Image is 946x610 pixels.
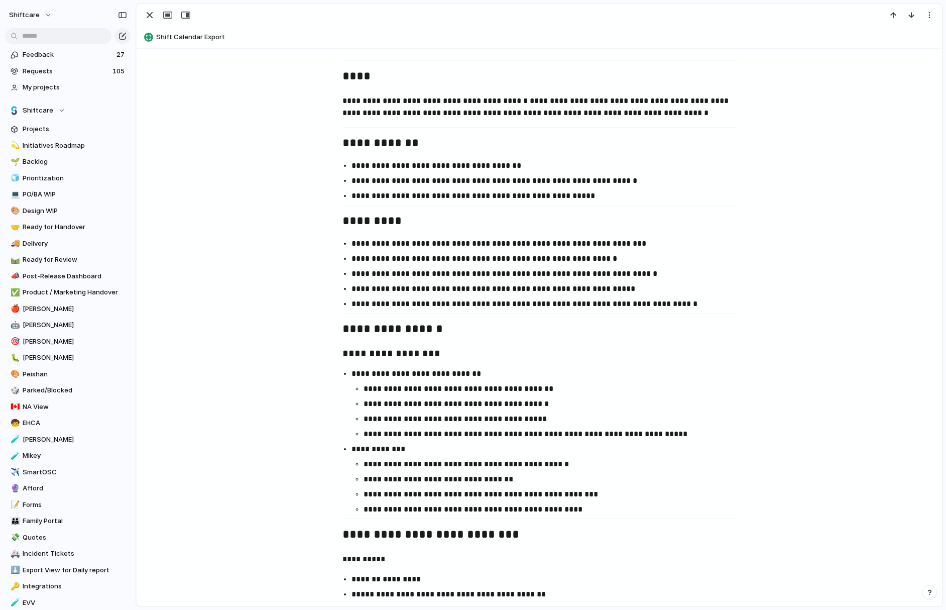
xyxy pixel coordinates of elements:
[9,189,19,199] button: 💻
[11,140,18,151] div: 💫
[23,157,127,167] span: Backlog
[23,402,127,412] span: NA View
[11,270,18,282] div: 📣
[11,564,18,576] div: ⬇️
[11,450,18,462] div: 🧪
[23,66,109,76] span: Requests
[141,29,937,45] button: Shift Calendar Export
[11,172,18,184] div: 🧊
[9,271,19,281] button: 📣
[11,385,18,396] div: 🎲
[9,467,19,477] button: ✈️
[11,499,18,511] div: 📝
[5,416,131,431] a: 🧒EHCA
[11,320,18,331] div: 🤖
[11,401,18,413] div: 🇨🇦
[5,285,131,300] a: ✅Product / Marketing Handover
[11,156,18,168] div: 🌱
[9,173,19,183] button: 🧊
[5,171,131,186] a: 🧊Prioritization
[23,189,127,199] span: PO/BA WIP
[9,402,19,412] button: 🇨🇦
[5,318,131,333] a: 🤖[PERSON_NAME]
[11,238,18,249] div: 🚚
[23,82,127,92] span: My projects
[23,598,127,608] span: EVV
[23,369,127,379] span: Peishan
[5,465,131,480] a: ✈️SmartOSC
[23,320,127,330] span: [PERSON_NAME]
[11,597,18,608] div: 🧪
[5,154,131,169] a: 🌱Backlog
[5,448,131,463] div: 🧪Mikey
[5,47,131,62] a: Feedback27
[9,549,19,559] button: 🚑
[23,533,127,543] span: Quotes
[23,287,127,297] span: Product / Marketing Handover
[112,66,127,76] span: 105
[9,10,40,20] span: shiftcare
[9,320,19,330] button: 🤖
[5,204,131,219] div: 🎨Design WIP
[156,32,937,42] span: Shift Calendar Export
[9,385,19,395] button: 🎲
[5,138,131,153] a: 💫Initiatives Roadmap
[9,369,19,379] button: 🎨
[5,497,131,513] div: 📝Forms
[23,353,127,363] span: [PERSON_NAME]
[9,255,19,265] button: 🛤️
[5,301,131,317] div: 🍎[PERSON_NAME]
[9,533,19,543] button: 💸
[5,383,131,398] a: 🎲Parked/Blocked
[5,399,131,415] a: 🇨🇦NA View
[11,303,18,315] div: 🍎
[23,500,127,510] span: Forms
[5,579,131,594] a: 🔑Integrations
[5,563,131,578] div: ⬇️Export View for Daily report
[11,483,18,494] div: 🔮
[5,187,131,202] div: 💻PO/BA WIP
[9,581,19,591] button: 🔑
[23,581,127,591] span: Integrations
[5,546,131,561] a: 🚑Incident Tickets
[5,252,131,267] a: 🛤️Ready for Review
[9,565,19,575] button: ⬇️
[5,350,131,365] div: 🐛[PERSON_NAME]
[116,50,127,60] span: 27
[5,514,131,529] a: 👪Family Portal
[5,64,131,79] a: Requests105
[23,239,127,249] span: Delivery
[5,236,131,251] a: 🚚Delivery
[23,565,127,575] span: Export View for Daily report
[23,141,127,151] span: Initiatives Roadmap
[9,287,19,297] button: ✅
[11,287,18,298] div: ✅
[5,530,131,545] a: 💸Quotes
[5,432,131,447] a: 🧪[PERSON_NAME]
[23,516,127,526] span: Family Portal
[23,255,127,265] span: Ready for Review
[9,435,19,445] button: 🧪
[11,189,18,200] div: 💻
[23,385,127,395] span: Parked/Blocked
[23,173,127,183] span: Prioritization
[23,124,127,134] span: Projects
[11,205,18,217] div: 🎨
[9,483,19,493] button: 🔮
[5,103,131,118] button: Shiftcare
[9,516,19,526] button: 👪
[11,222,18,233] div: 🤝
[23,418,127,428] span: EHCA
[23,467,127,477] span: SmartOSC
[23,50,113,60] span: Feedback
